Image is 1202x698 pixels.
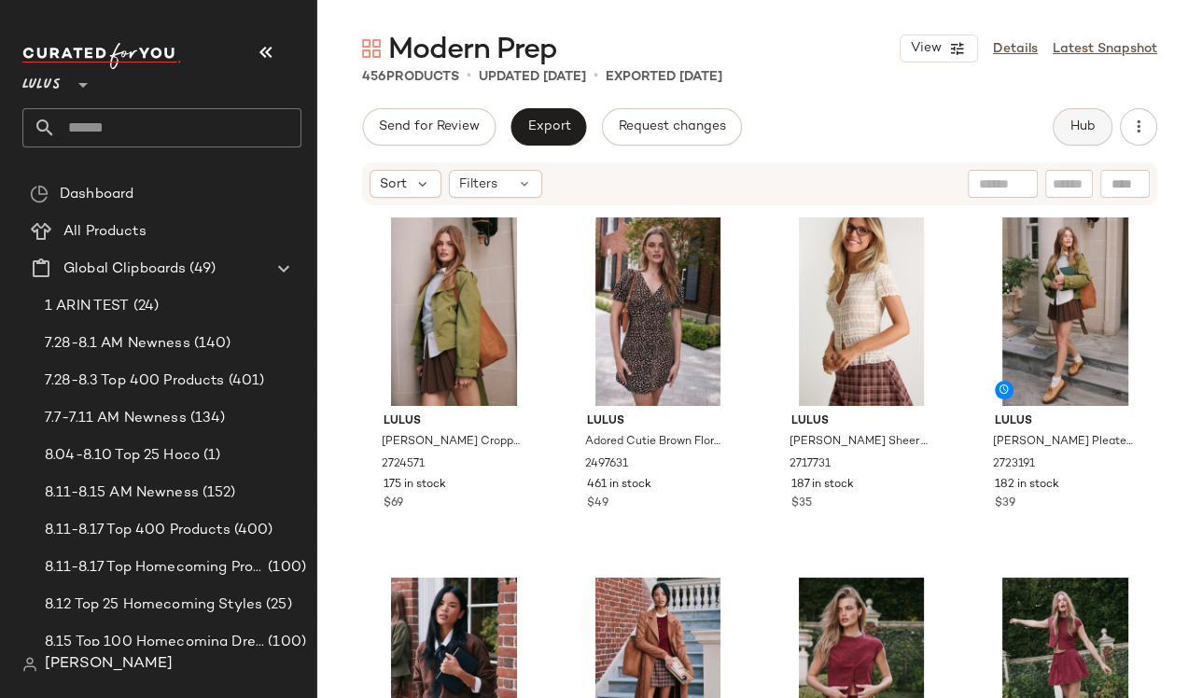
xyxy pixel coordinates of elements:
[980,217,1151,406] img: 13079001_2723191.jpg
[231,520,273,541] span: (400)
[187,408,226,429] span: (134)
[262,594,292,616] span: (25)
[594,65,598,88] span: •
[587,413,728,430] span: Lulus
[384,477,446,494] span: 175 in stock
[602,108,742,146] button: Request changes
[384,413,524,430] span: Lulus
[791,496,812,512] span: $35
[60,184,133,205] span: Dashboard
[199,482,236,504] span: (152)
[510,108,586,146] button: Export
[362,70,386,84] span: 456
[22,657,37,672] img: svg%3e
[362,39,381,58] img: svg%3e
[63,258,186,280] span: Global Clipboards
[995,413,1136,430] span: Lulus
[910,41,942,56] span: View
[382,434,523,451] span: [PERSON_NAME] Cropped Trench Coat
[369,217,539,406] img: 13078981_2724571.jpg
[45,296,130,317] span: 1 ARIN TEST
[200,445,220,467] span: (1)
[22,43,181,69] img: cfy_white_logo.C9jOOHJF.svg
[790,456,831,473] span: 2717731
[45,632,264,653] span: 8.15 Top 100 Homecoming Dresses
[45,408,187,429] span: 7.7-7.11 AM Newness
[30,185,49,203] img: svg%3e
[362,108,496,146] button: Send for Review
[776,217,947,406] img: 2717731_01_hero_2025-08-21.jpg
[22,63,61,97] span: Lulus
[585,434,726,451] span: Adored Cutie Brown Floral Corduroy Button-Front Mini Dress
[587,496,608,512] span: $49
[378,119,480,134] span: Send for Review
[190,333,231,355] span: (140)
[388,32,557,69] span: Modern Prep
[1053,108,1112,146] button: Hub
[130,296,160,317] span: (24)
[790,434,930,451] span: [PERSON_NAME] Sheer Textured Button-Front Top
[264,632,306,653] span: (100)
[467,65,471,88] span: •
[1069,119,1096,134] span: Hub
[993,456,1035,473] span: 2723191
[45,370,225,392] span: 7.28-8.3 Top 400 Products
[45,557,264,579] span: 8.11-8.17 Top Homecoming Product
[186,258,216,280] span: (49)
[264,557,306,579] span: (100)
[900,35,978,63] button: View
[585,456,628,473] span: 2497631
[1053,39,1157,59] a: Latest Snapshot
[45,594,262,616] span: 8.12 Top 25 Homecoming Styles
[618,119,726,134] span: Request changes
[380,174,407,194] span: Sort
[45,445,200,467] span: 8.04-8.10 Top 25 Hoco
[993,39,1038,59] a: Details
[225,370,265,392] span: (401)
[479,67,586,87] p: updated [DATE]
[45,482,199,504] span: 8.11-8.15 AM Newness
[45,653,173,676] span: [PERSON_NAME]
[382,456,425,473] span: 2724571
[587,477,651,494] span: 461 in stock
[993,434,1134,451] span: [PERSON_NAME] Pleated High-Rise Skort
[995,496,1015,512] span: $39
[791,413,932,430] span: Lulus
[362,67,459,87] div: Products
[791,477,854,494] span: 187 in stock
[45,520,231,541] span: 8.11-8.17 Top 400 Products
[526,119,570,134] span: Export
[572,217,743,406] img: 13077201_2497631.jpg
[459,174,497,194] span: Filters
[384,496,403,512] span: $69
[606,67,722,87] p: Exported [DATE]
[63,221,147,243] span: All Products
[995,477,1059,494] span: 182 in stock
[45,333,190,355] span: 7.28-8.1 AM Newness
